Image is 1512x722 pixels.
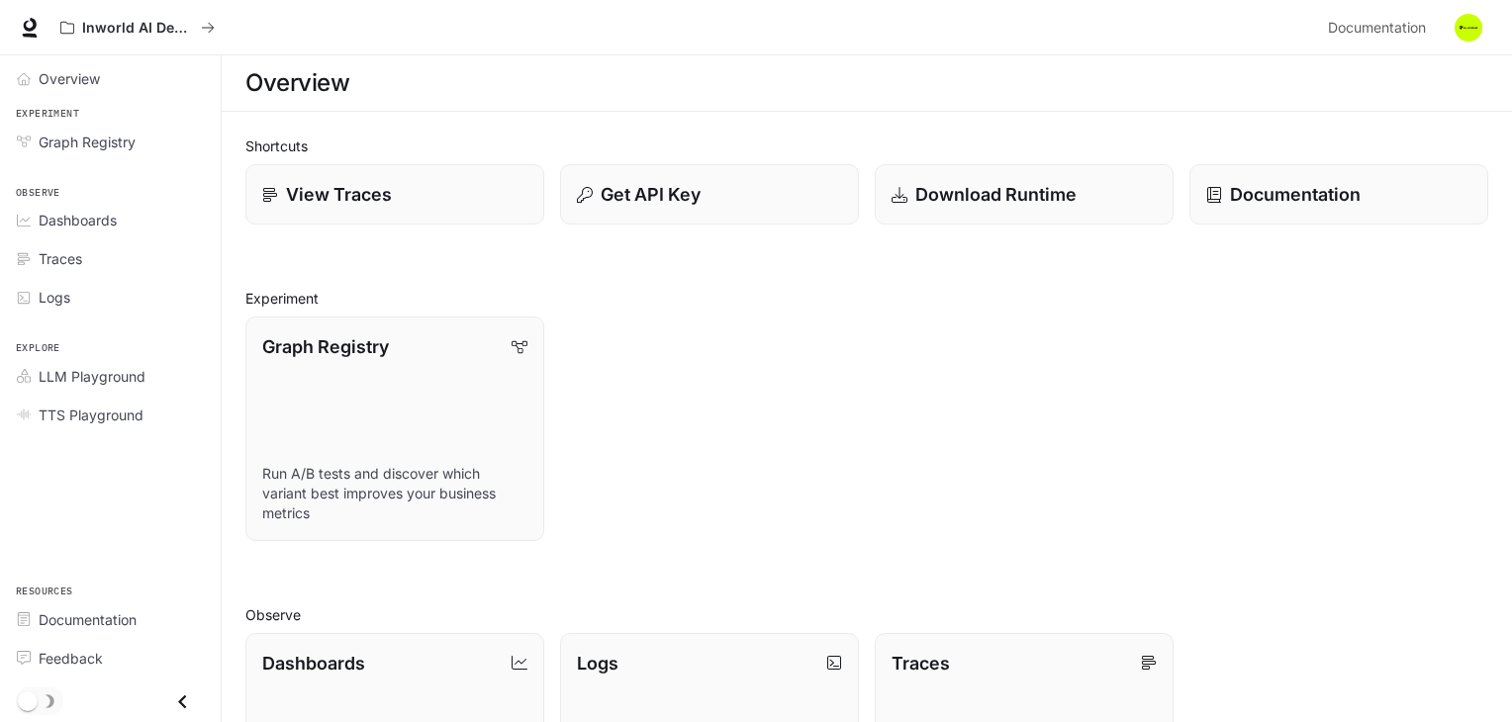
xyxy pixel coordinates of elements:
[8,203,213,237] a: Dashboards
[245,164,544,225] a: View Traces
[39,287,70,308] span: Logs
[1320,8,1441,47] a: Documentation
[8,398,213,432] a: TTS Playground
[262,650,365,677] p: Dashboards
[245,135,1488,156] h2: Shortcuts
[245,288,1488,309] h2: Experiment
[1189,164,1488,225] a: Documentation
[18,689,38,711] span: Dark mode toggle
[8,125,213,159] a: Graph Registry
[245,63,349,103] h1: Overview
[51,8,224,47] button: All workspaces
[8,641,213,676] a: Feedback
[39,609,137,630] span: Documentation
[1230,181,1361,208] p: Documentation
[8,280,213,315] a: Logs
[8,359,213,394] a: LLM Playground
[286,181,392,208] p: View Traces
[577,650,618,677] p: Logs
[8,61,213,96] a: Overview
[262,333,389,360] p: Graph Registry
[8,602,213,637] a: Documentation
[262,464,527,523] p: Run A/B tests and discover which variant best improves your business metrics
[39,248,82,269] span: Traces
[560,164,859,225] button: Get API Key
[875,164,1174,225] a: Download Runtime
[1455,14,1482,42] img: User avatar
[39,366,145,387] span: LLM Playground
[160,681,205,722] button: Close drawer
[601,181,701,208] p: Get API Key
[39,405,143,425] span: TTS Playground
[1449,8,1488,47] button: User avatar
[39,210,117,230] span: Dashboards
[39,648,103,669] span: Feedback
[82,20,193,37] p: Inworld AI Demos
[245,604,1488,625] h2: Observe
[1328,16,1426,41] span: Documentation
[39,68,100,89] span: Overview
[39,132,136,152] span: Graph Registry
[892,650,950,677] p: Traces
[245,316,544,541] a: Graph RegistryRun A/B tests and discover which variant best improves your business metrics
[915,181,1077,208] p: Download Runtime
[8,241,213,276] a: Traces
